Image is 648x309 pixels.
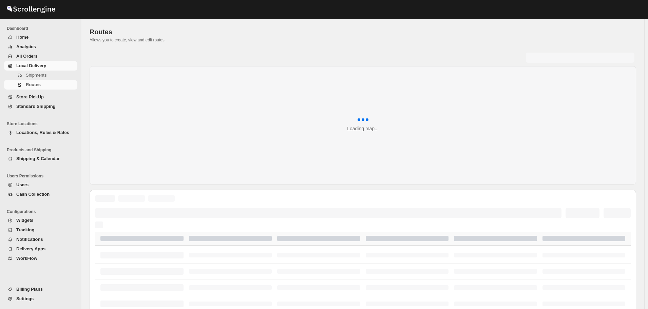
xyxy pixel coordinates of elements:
[90,28,112,36] span: Routes
[7,121,78,127] span: Store Locations
[4,52,77,61] button: All Orders
[16,237,43,242] span: Notifications
[4,180,77,190] button: Users
[16,227,34,232] span: Tracking
[4,33,77,42] button: Home
[4,294,77,304] button: Settings
[16,35,28,40] span: Home
[16,94,44,99] span: Store PickUp
[4,225,77,235] button: Tracking
[16,192,50,197] span: Cash Collection
[347,125,379,132] div: Loading map...
[4,42,77,52] button: Analytics
[4,128,77,137] button: Locations, Rules & Rates
[4,244,77,254] button: Delivery Apps
[16,63,46,68] span: Local Delivery
[16,130,69,135] span: Locations, Rules & Rates
[26,73,46,78] span: Shipments
[16,246,45,251] span: Delivery Apps
[4,154,77,163] button: Shipping & Calendar
[4,190,77,199] button: Cash Collection
[7,209,78,214] span: Configurations
[4,71,77,80] button: Shipments
[16,256,37,261] span: WorkFlow
[16,104,56,109] span: Standard Shipping
[4,216,77,225] button: Widgets
[7,147,78,153] span: Products and Shipping
[16,54,38,59] span: All Orders
[16,44,36,49] span: Analytics
[16,182,28,187] span: Users
[4,285,77,294] button: Billing Plans
[7,26,78,31] span: Dashboard
[7,173,78,179] span: Users Permissions
[4,80,77,90] button: Routes
[16,287,43,292] span: Billing Plans
[90,37,636,43] p: Allows you to create, view and edit routes.
[16,296,34,301] span: Settings
[26,82,41,87] span: Routes
[4,235,77,244] button: Notifications
[16,156,60,161] span: Shipping & Calendar
[4,254,77,263] button: WorkFlow
[16,218,33,223] span: Widgets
